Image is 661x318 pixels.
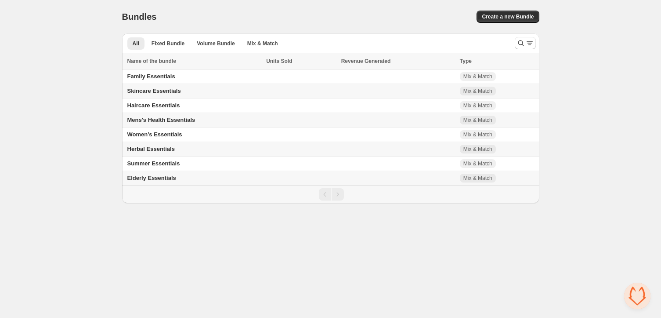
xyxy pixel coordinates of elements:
span: Mix & Match [463,131,492,138]
span: Skincare Essentials [127,88,181,94]
span: All [133,40,139,47]
span: Summer Essentials [127,160,180,167]
h1: Bundles [122,11,157,22]
button: Create a new Bundle [477,11,539,23]
a: Open chat [624,283,650,309]
button: Search and filter results [515,37,536,49]
div: Name of the bundle [127,57,261,66]
div: Type [460,57,534,66]
span: Haircare Essentials [127,102,180,109]
span: Family Essentials [127,73,175,80]
span: Create a new Bundle [482,13,534,20]
span: Revenue Generated [341,57,391,66]
span: Mix & Match [463,146,492,153]
span: Volume Bundle [197,40,235,47]
nav: Pagination [122,185,539,203]
span: Mix & Match [463,117,492,124]
span: Mix & Match [463,160,492,167]
span: Units Sold [266,57,292,66]
span: Mix & Match [463,175,492,182]
span: Elderly Essentials [127,175,176,181]
span: Mens's Health Essentials [127,117,195,123]
span: Mix & Match [463,88,492,95]
span: Mix & Match [463,102,492,109]
button: Units Sold [266,57,301,66]
span: Mix & Match [247,40,278,47]
span: Fixed Bundle [152,40,184,47]
span: Mix & Match [463,73,492,80]
span: Women’s Essentials [127,131,182,138]
button: Revenue Generated [341,57,400,66]
span: Herbal Essentials [127,146,175,152]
